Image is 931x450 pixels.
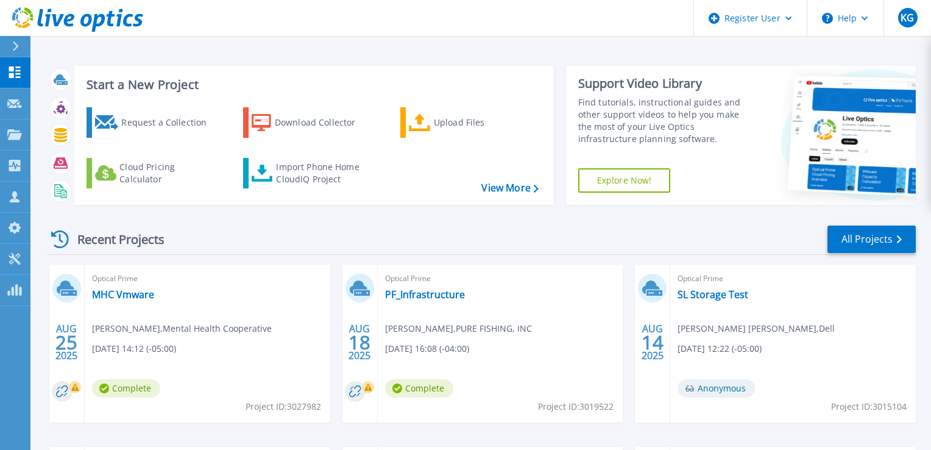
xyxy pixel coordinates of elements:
[87,158,222,188] a: Cloud Pricing Calculator
[92,322,272,335] span: [PERSON_NAME] , Mental Health Cooperative
[385,272,616,285] span: Optical Prime
[385,379,453,398] span: Complete
[641,320,664,365] div: AUG 2025
[246,400,321,413] span: Project ID: 3027982
[385,288,465,301] a: PF_Infrastructure
[92,288,154,301] a: MHC Vmware
[47,224,181,254] div: Recent Projects
[92,272,323,285] span: Optical Prime
[243,107,379,138] a: Download Collector
[578,76,754,91] div: Support Video Library
[349,337,370,348] span: 18
[678,272,908,285] span: Optical Prime
[55,337,77,348] span: 25
[578,96,754,145] div: Find tutorials, instructional guides and other support videos to help you make the most of your L...
[578,168,671,193] a: Explore Now!
[276,161,371,185] div: Import Phone Home CloudIQ Project
[87,107,222,138] a: Request a Collection
[434,110,531,135] div: Upload Files
[55,320,78,365] div: AUG 2025
[385,322,532,335] span: [PERSON_NAME] , PURE FISHING, INC
[119,161,217,185] div: Cloud Pricing Calculator
[678,342,762,355] span: [DATE] 12:22 (-05:00)
[901,13,914,23] span: KG
[87,78,538,91] h3: Start a New Project
[400,107,536,138] a: Upload Files
[481,182,538,194] a: View More
[678,379,755,398] span: Anonymous
[827,226,916,253] a: All Projects
[678,322,835,335] span: [PERSON_NAME] [PERSON_NAME] , Dell
[642,337,664,348] span: 14
[275,110,372,135] div: Download Collector
[385,342,469,355] span: [DATE] 16:08 (-04:00)
[121,110,219,135] div: Request a Collection
[348,320,371,365] div: AUG 2025
[92,379,160,398] span: Complete
[831,400,907,413] span: Project ID: 3015104
[92,342,176,355] span: [DATE] 14:12 (-05:00)
[678,288,748,301] a: SL Storage Test
[538,400,614,413] span: Project ID: 3019522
